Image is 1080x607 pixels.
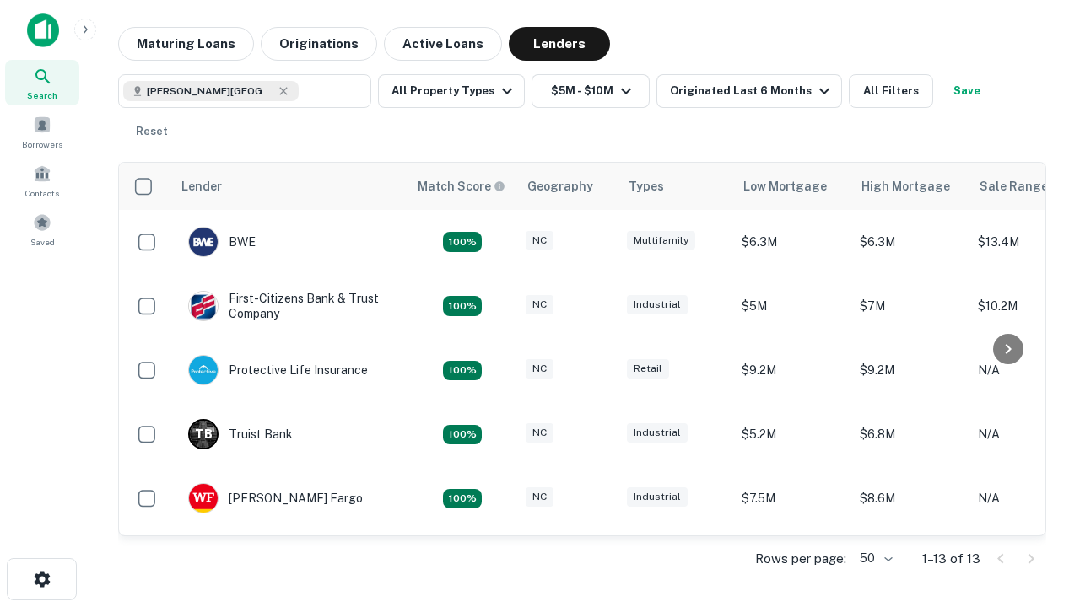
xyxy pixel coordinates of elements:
span: Borrowers [22,137,62,151]
div: Matching Properties: 2, hasApolloMatch: undefined [443,296,482,316]
iframe: Chat Widget [996,418,1080,499]
button: All Filters [849,74,933,108]
button: Active Loans [384,27,502,61]
div: Industrial [627,423,688,443]
td: $6.3M [733,210,851,274]
img: picture [189,484,218,513]
button: Save your search to get updates of matches that match your search criteria. [940,74,994,108]
div: NC [526,231,553,250]
a: Contacts [5,158,79,203]
img: capitalize-icon.png [27,13,59,47]
button: Originated Last 6 Months [656,74,842,108]
div: 50 [853,546,895,571]
div: Matching Properties: 2, hasApolloMatch: undefined [443,361,482,381]
p: T B [195,426,212,443]
div: Sale Range [980,176,1048,196]
th: Capitalize uses an advanced AI algorithm to match your search with the best lender. The match sco... [408,163,517,210]
span: [PERSON_NAME][GEOGRAPHIC_DATA], [GEOGRAPHIC_DATA] [147,83,273,99]
div: BWE [188,227,256,257]
div: Multifamily [627,231,695,250]
div: Originated Last 6 Months [670,81,834,101]
th: Types [618,163,733,210]
div: Geography [527,176,593,196]
td: $8.8M [733,530,851,594]
h6: Match Score [418,177,502,196]
th: Low Mortgage [733,163,851,210]
button: Originations [261,27,377,61]
div: High Mortgage [861,176,950,196]
button: Reset [125,115,179,148]
button: Lenders [509,27,610,61]
p: 1–13 of 13 [922,549,980,569]
td: $6.3M [851,210,969,274]
div: Industrial [627,487,688,507]
a: Search [5,60,79,105]
td: $9.2M [733,338,851,402]
span: Saved [30,235,55,249]
th: Geography [517,163,618,210]
th: High Mortgage [851,163,969,210]
td: $7.5M [733,466,851,530]
div: Matching Properties: 2, hasApolloMatch: undefined [443,232,482,252]
td: $6.8M [851,402,969,466]
img: picture [189,292,218,320]
td: $5M [733,274,851,338]
div: Lender [181,176,222,196]
td: $8.6M [851,466,969,530]
img: picture [189,356,218,384]
div: Matching Properties: 2, hasApolloMatch: undefined [443,489,482,509]
span: Contacts [25,186,59,200]
div: Types [629,176,664,196]
a: Borrowers [5,109,79,154]
button: All Property Types [378,74,525,108]
p: Rows per page: [755,549,846,569]
td: $5.2M [733,402,851,466]
a: Saved [5,207,79,252]
div: NC [526,295,553,314]
div: Industrial [627,295,688,314]
div: Matching Properties: 3, hasApolloMatch: undefined [443,425,482,445]
img: picture [189,228,218,256]
button: Maturing Loans [118,27,254,61]
div: Capitalize uses an advanced AI algorithm to match your search with the best lender. The match sco... [418,177,505,196]
td: $7M [851,274,969,338]
button: $5M - $10M [532,74,650,108]
span: Search [27,89,57,102]
div: [PERSON_NAME] Fargo [188,483,363,513]
td: $9.2M [851,338,969,402]
div: NC [526,423,553,443]
div: Low Mortgage [743,176,827,196]
div: Protective Life Insurance [188,355,368,385]
div: Truist Bank [188,419,293,449]
th: Lender [171,163,408,210]
div: Retail [627,359,669,379]
td: $8.8M [851,530,969,594]
div: NC [526,487,553,507]
div: First-citizens Bank & Trust Company [188,291,391,321]
div: NC [526,359,553,379]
